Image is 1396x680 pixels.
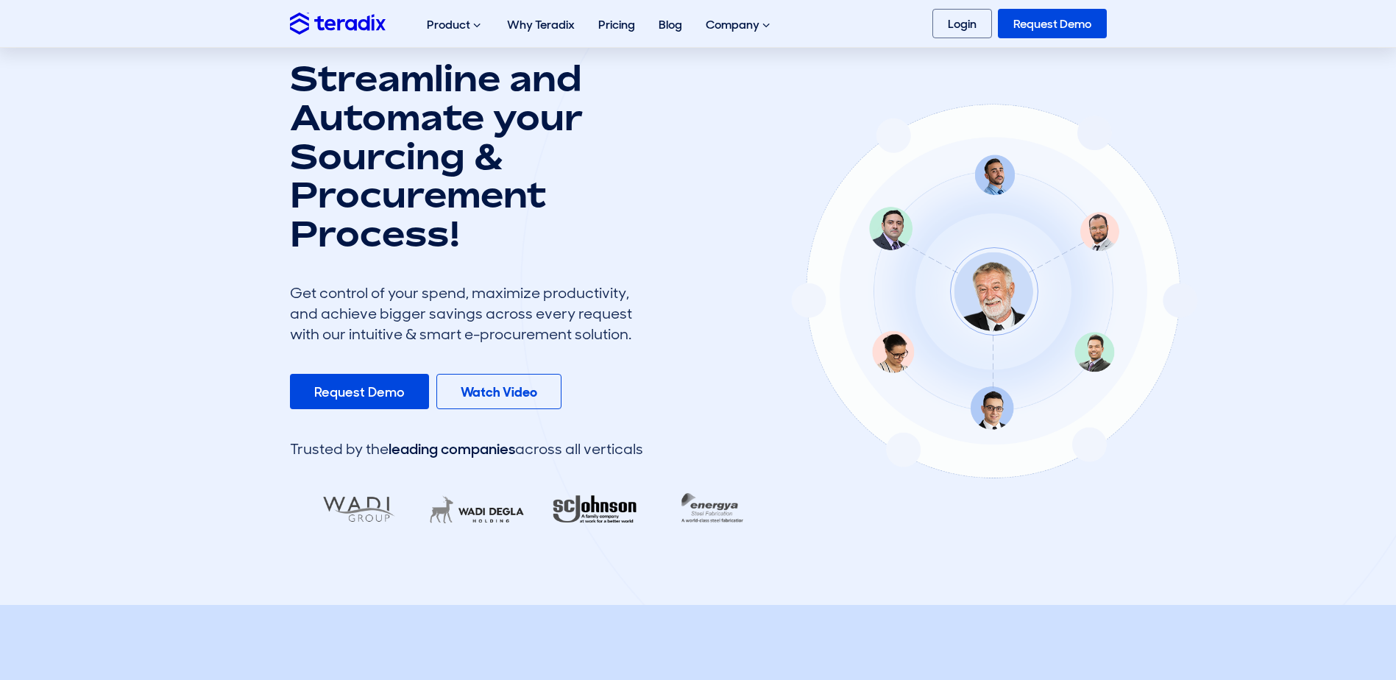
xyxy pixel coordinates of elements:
span: leading companies [389,439,515,458]
div: Company [694,1,784,49]
img: LifeMakers [411,486,531,534]
img: Teradix logo [290,13,386,34]
b: Watch Video [461,383,537,401]
div: Get control of your spend, maximize productivity, and achieve bigger savings across every request... [290,283,643,344]
img: RA [529,486,648,534]
iframe: Chatbot [1299,583,1375,659]
a: Request Demo [998,9,1107,38]
div: Product [415,1,495,49]
a: Pricing [587,1,647,48]
a: Blog [647,1,694,48]
h1: Streamline and Automate your Sourcing & Procurement Process! [290,59,643,253]
a: Why Teradix [495,1,587,48]
a: Request Demo [290,374,429,409]
a: Watch Video [436,374,561,409]
div: Trusted by the across all verticals [290,439,643,459]
a: Login [932,9,992,38]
